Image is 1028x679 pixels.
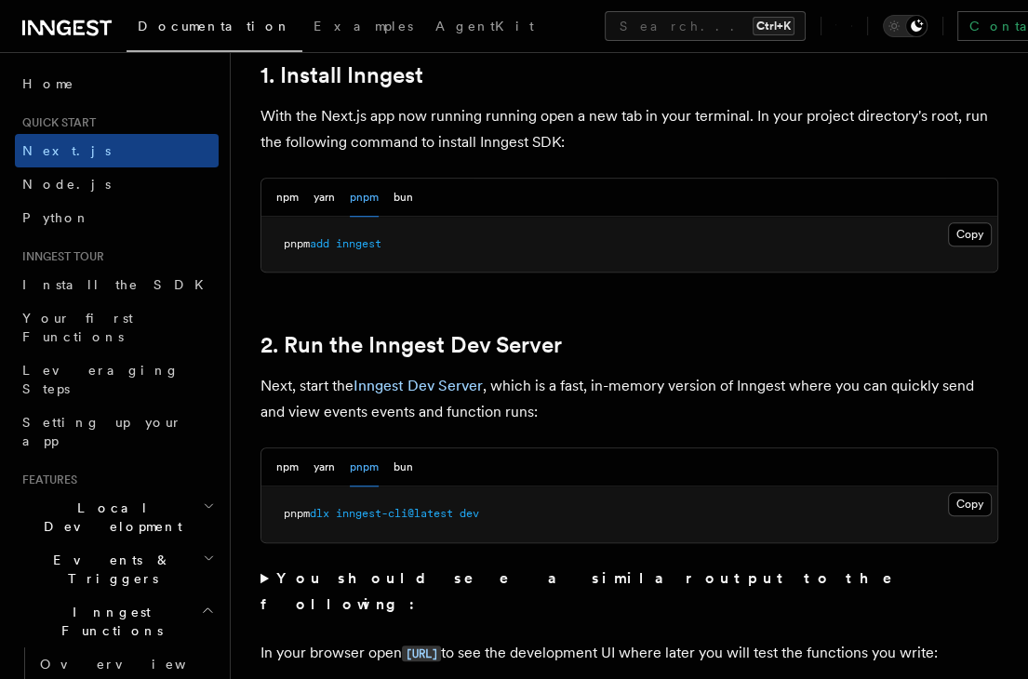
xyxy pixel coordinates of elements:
span: Inngest tour [15,249,104,264]
a: Documentation [127,6,302,52]
button: Events & Triggers [15,543,219,595]
span: dlx [310,507,329,520]
button: Toggle dark mode [883,15,928,37]
a: Next.js [15,134,219,167]
a: Home [15,67,219,100]
strong: You should see a similar output to the following: [260,569,918,613]
a: Examples [302,6,424,50]
button: Local Development [15,491,219,543]
span: Features [15,473,77,487]
button: pnpm [350,448,379,486]
span: Your first Functions [22,311,133,344]
span: Events & Triggers [15,551,203,588]
kbd: Ctrl+K [753,17,794,35]
span: Home [22,74,74,93]
span: Inngest Functions [15,603,201,640]
button: Search...Ctrl+K [605,11,806,41]
a: Your first Functions [15,301,219,353]
span: Setting up your app [22,415,182,448]
p: Next, start the , which is a fast, in-memory version of Inngest where you can quickly send and vi... [260,373,998,425]
button: npm [276,448,299,486]
span: Leveraging Steps [22,363,180,396]
span: inngest-cli@latest [336,507,453,520]
span: Python [22,210,90,225]
a: 2. Run the Inngest Dev Server [260,332,562,358]
code: [URL] [402,646,441,661]
button: pnpm [350,179,379,217]
button: bun [394,448,413,486]
a: [URL] [402,644,441,661]
a: Leveraging Steps [15,353,219,406]
button: npm [276,179,299,217]
a: Install the SDK [15,268,219,301]
span: pnpm [284,237,310,250]
span: Node.js [22,177,111,192]
span: add [310,237,329,250]
p: In your browser open to see the development UI where later you will test the functions you write: [260,640,998,667]
span: Overview [40,657,232,672]
span: AgentKit [435,19,534,33]
button: Copy [948,492,992,516]
button: bun [394,179,413,217]
button: Inngest Functions [15,595,219,647]
summary: You should see a similar output to the following: [260,566,998,618]
a: Python [15,201,219,234]
span: Examples [314,19,413,33]
a: Node.js [15,167,219,201]
a: AgentKit [424,6,545,50]
button: Copy [948,222,992,246]
a: Inngest Dev Server [354,377,483,394]
span: Install the SDK [22,277,215,292]
span: Next.js [22,143,111,158]
span: dev [460,507,479,520]
span: pnpm [284,507,310,520]
button: yarn [314,179,335,217]
button: yarn [314,448,335,486]
span: Quick start [15,115,96,130]
span: Documentation [138,19,291,33]
span: inngest [336,237,381,250]
p: With the Next.js app now running running open a new tab in your terminal. In your project directo... [260,103,998,155]
a: Setting up your app [15,406,219,458]
a: 1. Install Inngest [260,62,423,88]
span: Local Development [15,499,203,536]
